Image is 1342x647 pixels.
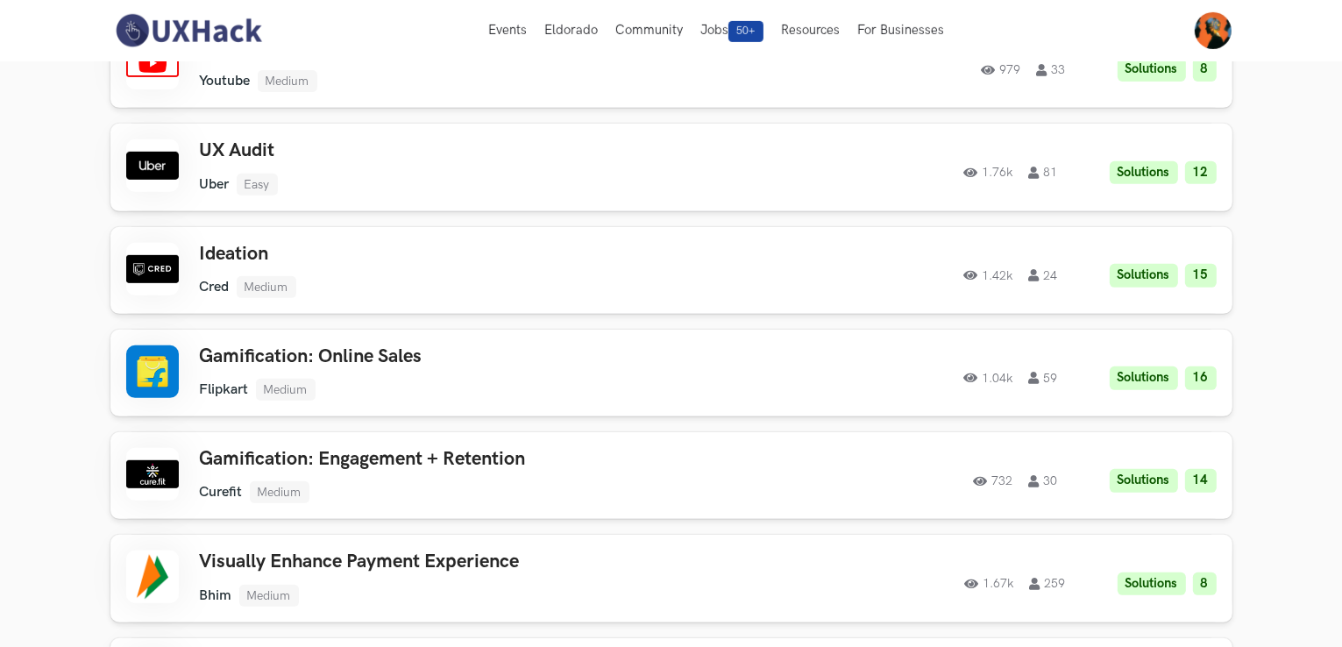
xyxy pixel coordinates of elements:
[110,432,1232,519] a: Gamification: Engagement + RetentionCurefitMedium73230Solutions14
[237,276,296,298] li: Medium
[200,73,251,89] li: Youtube
[1029,269,1058,281] span: 24
[982,64,1021,76] span: 979
[110,12,266,49] img: UXHack-logo.png
[200,176,230,193] li: Uber
[1118,58,1186,82] li: Solutions
[964,167,1013,179] span: 1.76k
[1110,366,1178,390] li: Solutions
[1185,366,1217,390] li: 16
[200,139,698,162] h3: UX Audit
[1110,264,1178,288] li: Solutions
[1185,264,1217,288] li: 15
[110,124,1232,210] a: UX AuditUberEasy1.76k81Solutions12
[237,174,278,196] li: Easy
[200,484,243,501] li: Curefit
[110,330,1232,416] a: Gamification: Online SalesFlipkartMedium1.04k59Solutions16
[200,551,698,573] h3: Visually Enhance Payment Experience
[239,585,299,607] li: Medium
[110,535,1232,622] a: Visually Enhance Payment ExperienceBhimMedium1.67k259Solutions8
[110,227,1232,314] a: IdeationCredMedium1.42k24Solutions15
[964,269,1013,281] span: 1.42k
[1029,372,1058,384] span: 59
[110,21,1232,108] a: Better Nudges for SubscriptionYoutubeMedium97933Solutions8
[1185,161,1217,185] li: 12
[1037,64,1066,76] span: 33
[200,243,698,266] h3: Ideation
[258,70,317,92] li: Medium
[1118,572,1186,596] li: Solutions
[1193,58,1217,82] li: 8
[200,345,698,368] h3: Gamification: Online Sales
[200,448,698,471] h3: Gamification: Engagement + Retention
[964,372,1013,384] span: 1.04k
[1030,578,1066,590] span: 259
[1029,167,1058,179] span: 81
[728,21,763,42] span: 50+
[256,379,316,401] li: Medium
[250,481,309,503] li: Medium
[1193,572,1217,596] li: 8
[200,279,230,295] li: Cred
[974,475,1013,487] span: 732
[1195,12,1232,49] img: Your profile pic
[200,381,249,398] li: Flipkart
[965,578,1014,590] span: 1.67k
[1185,469,1217,493] li: 14
[1110,161,1178,185] li: Solutions
[200,587,232,604] li: Bhim
[1110,469,1178,493] li: Solutions
[1029,475,1058,487] span: 30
